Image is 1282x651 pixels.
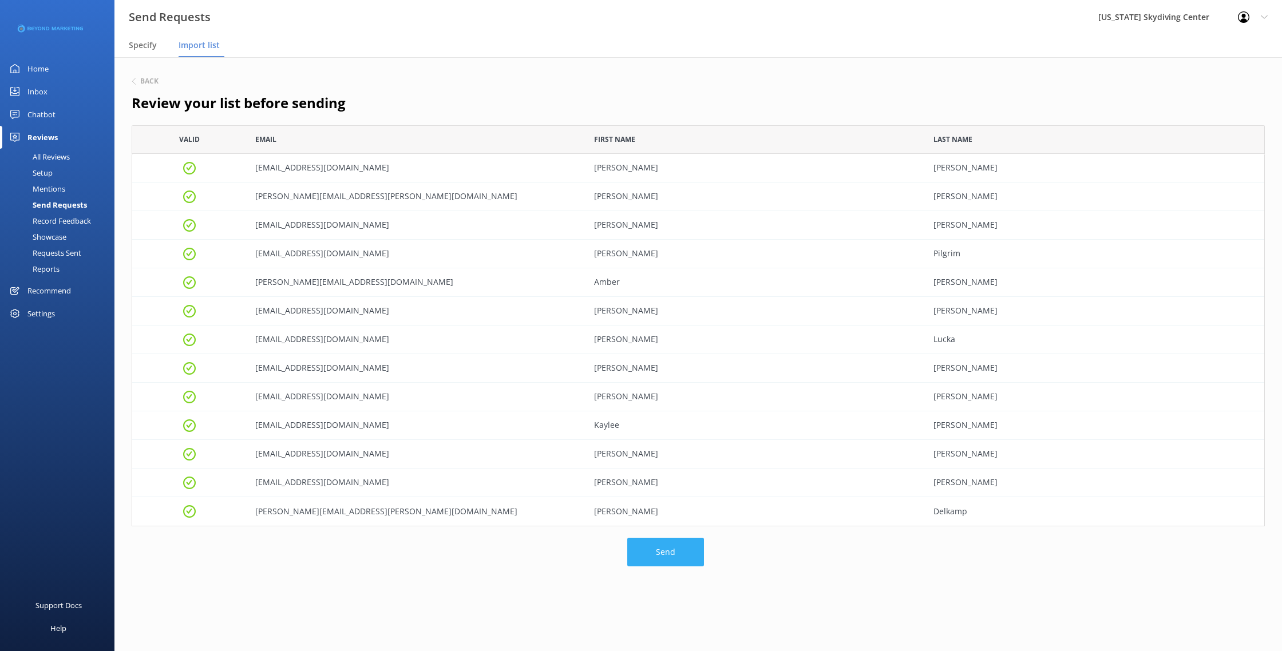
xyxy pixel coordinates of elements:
div: Jestin [585,354,925,383]
span: Valid [179,134,200,145]
div: Schuster [925,297,1264,325]
a: Mentions [7,181,114,197]
h6: Back [140,78,159,85]
a: Record Feedback [7,213,114,229]
div: Lucka [925,325,1264,354]
div: Graves [925,440,1264,469]
div: wmschuster@yahoo.com [247,154,586,182]
div: Woodworth [925,268,1264,297]
div: hunterpheasent@gmail.com [247,240,586,268]
div: Pilgrim [925,240,1264,268]
div: Help [50,617,66,640]
div: Schuster [925,154,1264,182]
div: Morgan [585,497,925,526]
div: Ellingson [925,211,1264,240]
h2: Review your list before sending [132,92,1265,114]
div: elischuster124@gmail.com [247,297,586,325]
span: Last Name [933,134,972,145]
div: Tommy [585,211,925,240]
div: Send Requests [7,197,87,213]
div: Amber [585,268,925,297]
div: Recommend [27,279,71,302]
div: Support Docs [35,594,82,617]
div: jestinhemmersbach5@gmail.com [247,354,586,383]
div: Kristygraves1985@gmail.com [247,440,586,469]
div: morgan.delkamp@outlook.com [247,497,586,526]
div: Ashleyitzel77@gmail.com [247,383,586,411]
div: Kaylee [585,411,925,440]
a: All Reviews [7,149,114,165]
div: Requests Sent [7,245,81,261]
div: brookelucka30@gmail.com [247,325,586,354]
div: Record Feedback [7,213,91,229]
div: Rodriguez [925,383,1264,411]
div: Chatbot [27,103,56,126]
div: Reviews [27,126,58,149]
div: grid [132,154,1265,526]
div: Dalton [585,469,925,497]
div: kbraatz1301@gmail.com [247,411,586,440]
div: Delkamp [925,497,1264,526]
span: First Name [594,134,635,145]
div: William [585,154,925,182]
div: Settings [27,302,55,325]
div: michael.braatz@gehealthcare.com [247,182,586,211]
div: Scott IAD [585,240,925,268]
button: Send [627,538,704,566]
div: Braatz [925,182,1264,211]
div: Kristy [585,440,925,469]
a: Requests Sent [7,245,114,261]
div: Inbox [27,80,48,103]
div: All Reviews [7,149,70,165]
div: Reports [7,261,60,277]
div: woodworth.amber43@gmail.com [247,268,586,297]
div: Coy [925,469,1264,497]
a: Setup [7,165,114,181]
h3: Send Requests [129,8,211,26]
div: Setup [7,165,53,181]
div: Mentions [7,181,65,197]
a: Reports [7,261,114,277]
div: Michael [585,182,925,211]
div: Hemmersbach [925,354,1264,383]
a: Send Requests [7,197,114,213]
span: Email [255,134,276,145]
img: 3-1676954853.png [17,19,83,38]
span: Import list [179,39,220,51]
div: Brooke [585,325,925,354]
div: Showcase [7,229,66,245]
div: Home [27,57,49,80]
div: Braatz [925,411,1264,440]
span: Specify [129,39,157,51]
button: Back [132,78,159,85]
div: Ashley [585,383,925,411]
div: dalton_coy21@icloud.com [247,469,586,497]
div: Eli [585,297,925,325]
a: Showcase [7,229,114,245]
div: tmellingson@charter.net [247,211,586,240]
